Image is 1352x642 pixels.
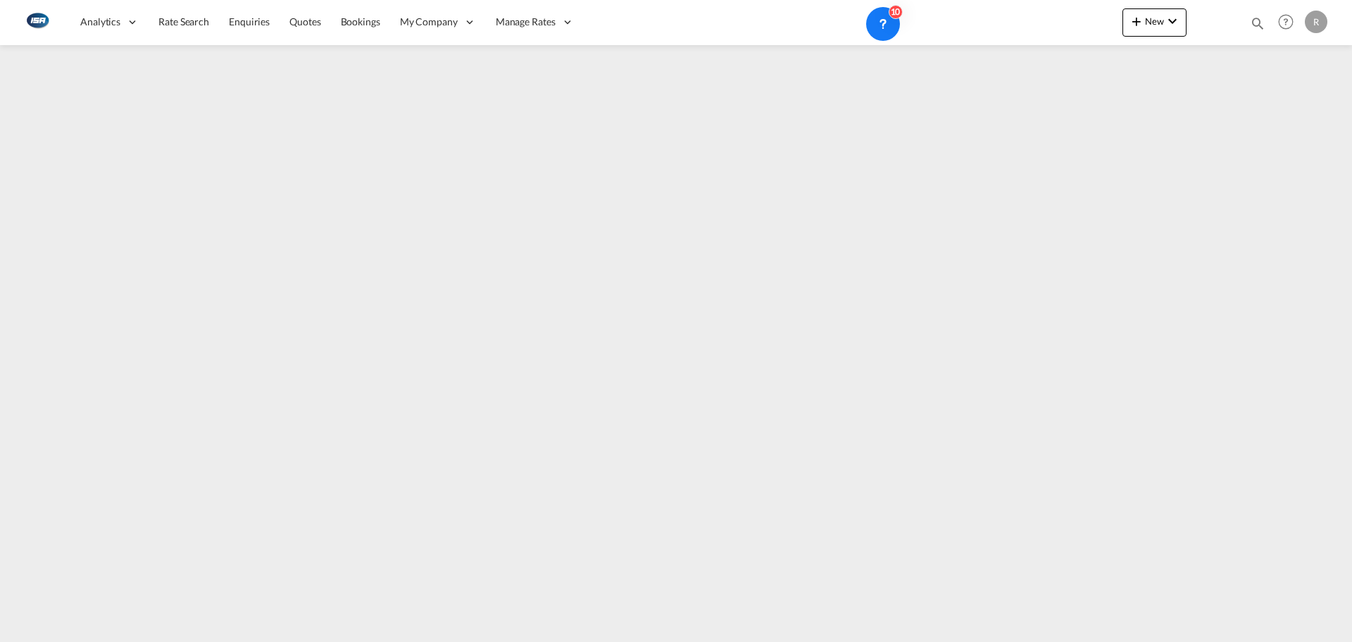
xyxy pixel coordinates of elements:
[1250,16,1265,31] md-icon: icon-magnify
[1128,13,1145,30] md-icon: icon-plus 400-fg
[289,16,320,27] span: Quotes
[1274,10,1305,35] div: Help
[1250,16,1265,37] div: icon-magnify
[1274,10,1298,34] span: Help
[341,16,380,27] span: Bookings
[1128,16,1181,27] span: New
[1305,11,1327,33] div: R
[400,15,458,29] span: My Company
[80,15,120,29] span: Analytics
[229,16,270,27] span: Enquiries
[1122,8,1187,37] button: icon-plus 400-fgNewicon-chevron-down
[158,16,209,27] span: Rate Search
[21,6,53,38] img: 1aa151c0c08011ec8d6f413816f9a227.png
[1164,13,1181,30] md-icon: icon-chevron-down
[496,15,556,29] span: Manage Rates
